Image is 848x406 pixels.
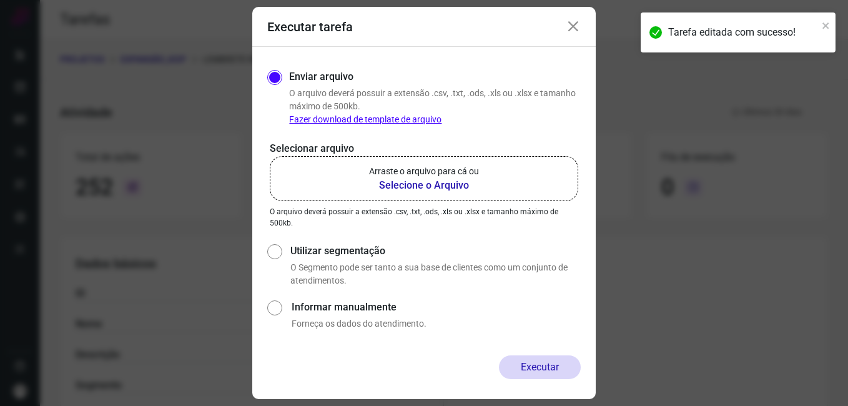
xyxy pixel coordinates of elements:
[289,114,441,124] a: Fazer download de template de arquivo
[290,244,581,259] label: Utilizar segmentação
[270,206,578,229] p: O arquivo deverá possuir a extensão .csv, .txt, .ods, .xls ou .xlsx e tamanho máximo de 500kb.
[292,317,581,330] p: Forneça os dados do atendimento.
[270,141,578,156] p: Selecionar arquivo
[369,165,479,178] p: Arraste o arquivo para cá ou
[369,178,479,193] b: Selecione o Arquivo
[267,19,353,34] h3: Executar tarefa
[822,17,831,32] button: close
[499,355,581,379] button: Executar
[289,69,353,84] label: Enviar arquivo
[292,300,581,315] label: Informar manualmente
[289,87,581,126] p: O arquivo deverá possuir a extensão .csv, .txt, .ods, .xls ou .xlsx e tamanho máximo de 500kb.
[290,261,581,287] p: O Segmento pode ser tanto a sua base de clientes como um conjunto de atendimentos.
[668,25,818,40] div: Tarefa editada com sucesso!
